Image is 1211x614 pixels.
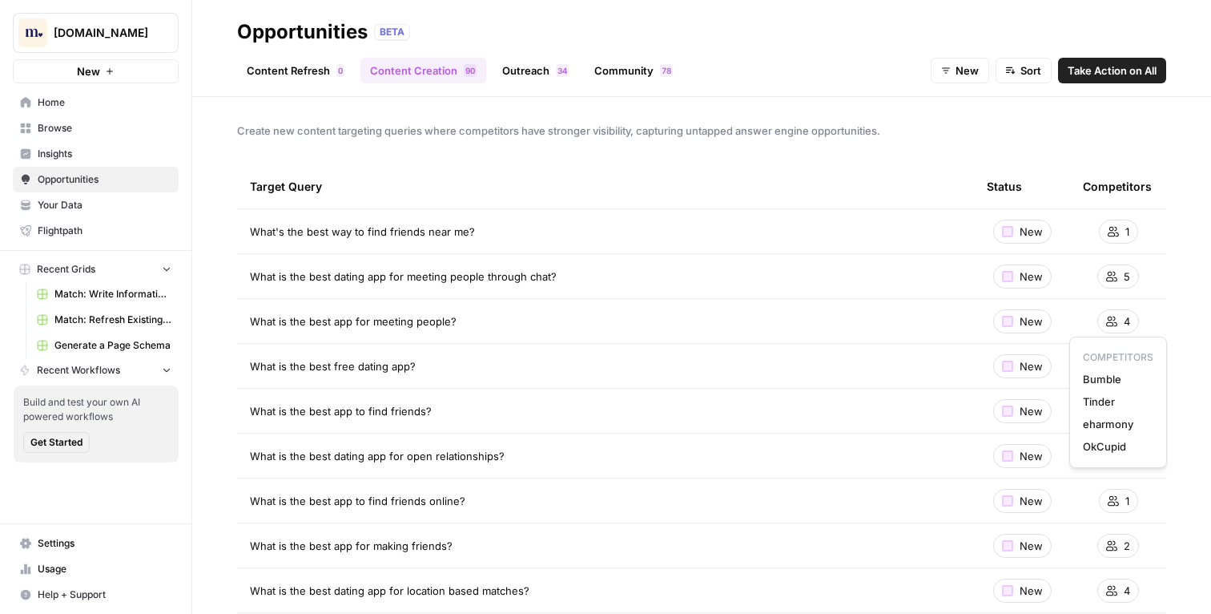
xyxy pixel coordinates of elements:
button: New [13,59,179,83]
div: Opportunities [237,19,368,45]
span: What is the best app for meeting people? [250,313,457,329]
span: 0 [470,64,475,77]
span: New [1020,224,1043,240]
span: New [1020,269,1043,285]
a: Home [13,90,179,115]
span: 5 [1124,269,1130,285]
span: What is the best app for making friends? [250,538,453,554]
div: 0 [336,64,344,77]
span: 2 [1124,538,1130,554]
button: Recent Grids [13,257,179,281]
span: Get Started [30,435,82,450]
div: BETA [374,24,410,40]
span: New [1020,448,1043,464]
span: New [1020,403,1043,419]
button: Take Action on All [1058,58,1166,83]
span: What is the best app to find friends online? [250,493,465,509]
span: 7 [662,64,666,77]
a: Content Refresh0 [237,58,354,83]
div: Target Query [250,164,961,208]
button: Help + Support [13,582,179,608]
span: 0 [338,64,343,77]
button: Workspace: Match.com [13,13,179,53]
span: Build and test your own AI powered workflows [23,395,169,424]
button: New [931,58,989,83]
a: Outreach34 [493,58,578,83]
span: New [1020,313,1043,329]
span: New [1020,538,1043,554]
span: What's the best way to find friends near me? [250,224,475,240]
div: 78 [660,64,673,77]
span: Usage [38,562,171,576]
a: Usage [13,556,179,582]
div: Status [987,164,1022,208]
span: Help + Support [38,588,171,602]
span: New [1020,583,1043,599]
span: Browse [38,121,171,135]
span: [DOMAIN_NAME] [54,25,151,41]
span: Home [38,95,171,110]
button: Recent Workflows [13,358,179,382]
span: 4 [562,64,567,77]
span: 1 [1125,403,1129,419]
span: Insights [38,147,171,161]
span: What is the best free dating app? [250,358,416,374]
span: What is the best dating app for open relationships? [250,448,505,464]
span: New [956,63,979,79]
a: Opportunities [13,167,179,192]
span: Match: Write Informational Article [54,287,171,301]
a: Match: Refresh Existing Content [30,307,179,333]
span: 1 [1125,224,1129,240]
span: Opportunities [38,172,171,187]
span: Take Action on All [1068,63,1157,79]
a: Generate a Page Schema [30,333,179,358]
span: Recent Workflows [37,363,120,378]
div: 34 [556,64,569,77]
span: 9 [465,64,470,77]
span: Create new content targeting queries where competitors have stronger visibility, capturing untapp... [237,123,1166,139]
a: Community78 [585,58,682,83]
div: 90 [464,64,477,77]
button: Sort [996,58,1052,83]
span: What is the best dating app for meeting people through chat? [250,269,557,285]
span: New [1020,493,1043,509]
div: Competitors [1083,164,1152,208]
span: 3 [557,64,562,77]
span: 8 [666,64,671,77]
span: 4 [1124,358,1130,374]
a: Match: Write Informational Article [30,281,179,307]
span: Flightpath [38,224,171,238]
span: What is the best app to find friends? [250,403,432,419]
span: Your Data [38,198,171,212]
a: Insights [13,141,179,167]
span: What is the best dating app for location based matches? [250,583,529,599]
a: Flightpath [13,218,179,244]
span: New [1020,358,1043,374]
span: Match: Refresh Existing Content [54,313,171,327]
a: Content Creation90 [360,58,486,83]
a: Your Data [13,192,179,218]
span: Settings [38,536,171,551]
img: Match.com Logo [18,18,47,47]
span: New [77,63,100,79]
button: Get Started [23,432,90,453]
span: Generate a Page Schema [54,338,171,353]
span: Recent Grids [37,262,95,277]
span: Sort [1020,63,1041,79]
span: 4 [1124,583,1130,599]
a: Browse [13,115,179,141]
span: 4 [1124,313,1130,329]
a: Settings [13,531,179,556]
span: 3 [1124,448,1130,464]
span: 1 [1125,493,1129,509]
